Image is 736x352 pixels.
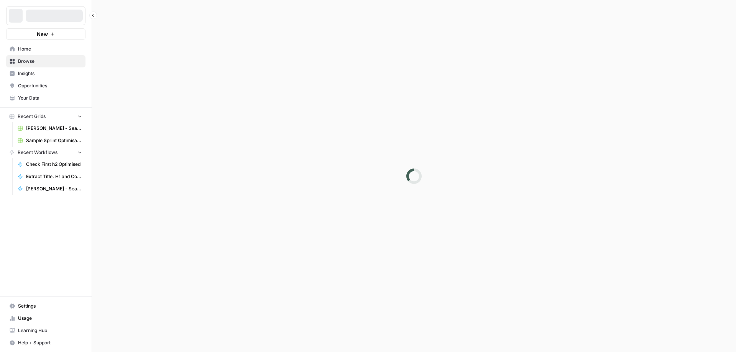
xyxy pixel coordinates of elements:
[26,185,82,192] span: [PERSON_NAME] - Search and list top 3
[6,300,85,312] a: Settings
[6,80,85,92] a: Opportunities
[18,70,82,77] span: Insights
[26,173,82,180] span: Extract Title, H1 and Copy
[6,324,85,337] a: Learning Hub
[18,303,82,309] span: Settings
[6,312,85,324] a: Usage
[14,134,85,147] a: Sample Sprint Optimisations Check
[18,149,58,156] span: Recent Workflows
[18,95,82,102] span: Your Data
[6,67,85,80] a: Insights
[14,122,85,134] a: [PERSON_NAME] - Search and list top 3 Grid
[37,30,48,38] span: New
[18,46,82,52] span: Home
[6,43,85,55] a: Home
[18,113,46,120] span: Recent Grids
[18,327,82,334] span: Learning Hub
[6,55,85,67] a: Browse
[6,111,85,122] button: Recent Grids
[26,125,82,132] span: [PERSON_NAME] - Search and list top 3 Grid
[18,339,82,346] span: Help + Support
[14,170,85,183] a: Extract Title, H1 and Copy
[26,161,82,168] span: Check First h2 Optimised
[14,158,85,170] a: Check First h2 Optimised
[18,82,82,89] span: Opportunities
[6,337,85,349] button: Help + Support
[18,315,82,322] span: Usage
[6,92,85,104] a: Your Data
[26,137,82,144] span: Sample Sprint Optimisations Check
[6,28,85,40] button: New
[6,147,85,158] button: Recent Workflows
[18,58,82,65] span: Browse
[14,183,85,195] a: [PERSON_NAME] - Search and list top 3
